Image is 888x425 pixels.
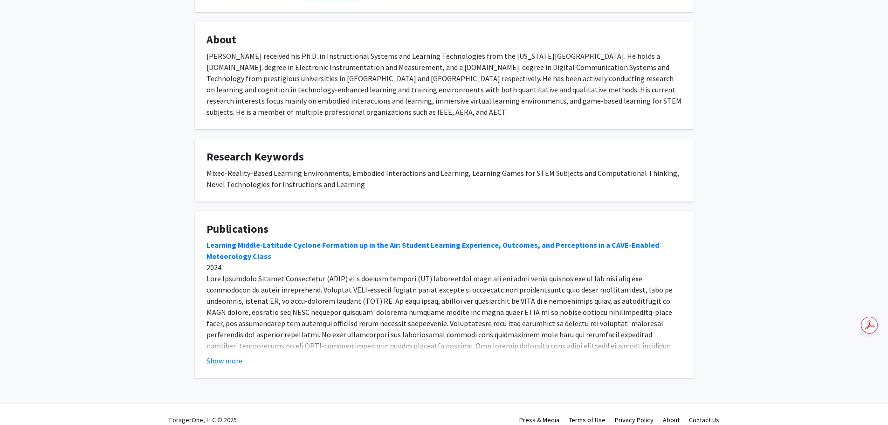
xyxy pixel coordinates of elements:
[207,50,682,118] div: [PERSON_NAME] received his Ph.D. in Instructional Systems and Learning Technologies from the [US_...
[207,355,242,366] button: Show more
[569,416,606,424] a: Terms of Use
[7,383,40,418] iframe: Chat
[207,223,682,236] h4: Publications
[207,240,659,261] a: Learning Middle-Latitude Cyclone Formation up in the Air: Student Learning Experience, Outcomes, ...
[615,416,654,424] a: Privacy Policy
[207,167,682,190] div: Mixed-Reality-Based Learning Environments, Embodied Interactions and Learning, Learning Games for...
[207,33,682,47] h4: About
[519,416,559,424] a: Press & Media
[689,416,719,424] a: Contact Us
[663,416,680,424] a: About
[207,150,682,164] h4: Research Keywords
